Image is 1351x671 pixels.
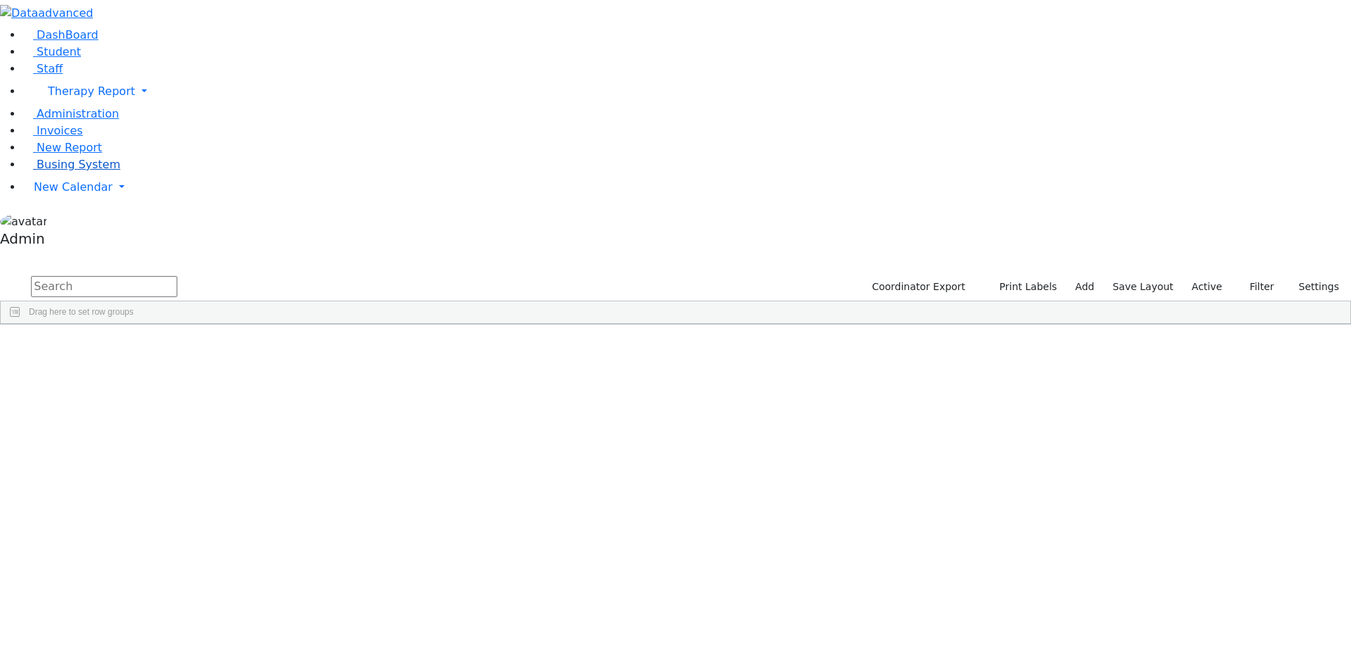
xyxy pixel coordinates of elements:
[1231,276,1281,298] button: Filter
[23,173,1351,201] a: New Calendar
[37,28,99,42] span: DashBoard
[1186,276,1229,298] label: Active
[31,276,177,297] input: Search
[37,158,120,171] span: Busing System
[23,77,1351,106] a: Therapy Report
[1281,276,1345,298] button: Settings
[23,107,119,120] a: Administration
[34,180,113,194] span: New Calendar
[1069,276,1101,298] a: Add
[23,141,102,154] a: New Report
[23,28,99,42] a: DashBoard
[37,141,102,154] span: New Report
[23,45,81,58] a: Student
[863,276,972,298] button: Coordinator Export
[1106,276,1179,298] button: Save Layout
[37,62,63,75] span: Staff
[37,124,83,137] span: Invoices
[983,276,1063,298] button: Print Labels
[37,107,119,120] span: Administration
[23,158,120,171] a: Busing System
[37,45,81,58] span: Student
[29,307,134,317] span: Drag here to set row groups
[23,124,83,137] a: Invoices
[48,84,135,98] span: Therapy Report
[23,62,63,75] a: Staff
